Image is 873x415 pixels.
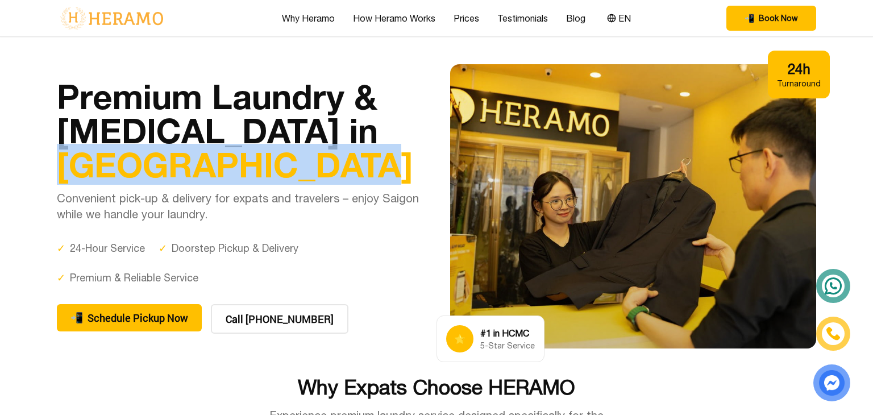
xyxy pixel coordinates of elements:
[566,11,585,25] a: Blog
[759,13,798,24] span: Book Now
[827,327,839,340] img: phone-icon
[454,332,465,346] span: star
[211,304,348,334] button: Call [PHONE_NUMBER]
[777,78,821,89] div: Turnaround
[497,11,548,25] a: Testimonials
[70,310,83,326] span: phone
[480,326,535,340] div: #1 in HCMC
[57,304,202,331] button: phone Schedule Pickup Now
[159,240,298,256] div: Doorstep Pickup & Delivery
[745,13,754,24] span: phone
[454,11,479,25] a: Prices
[57,270,65,286] span: ✓
[353,11,435,25] a: How Heramo Works
[818,318,849,349] a: phone-icon
[57,79,423,181] h1: Premium Laundry & [MEDICAL_DATA] in
[726,6,816,31] button: phone Book Now
[604,11,634,26] button: EN
[57,376,816,399] h2: Why Expats Choose HERAMO
[480,340,535,351] div: 5-Star Service
[57,144,413,185] span: [GEOGRAPHIC_DATA]
[159,240,167,256] span: ✓
[282,11,335,25] a: Why Heramo
[57,270,198,286] div: Premium & Reliable Service
[777,60,821,78] div: 24h
[57,240,145,256] div: 24-Hour Service
[57,6,167,30] img: logo-with-text.png
[57,240,65,256] span: ✓
[57,190,423,222] p: Convenient pick-up & delivery for expats and travelers – enjoy Saigon while we handle your laundry.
